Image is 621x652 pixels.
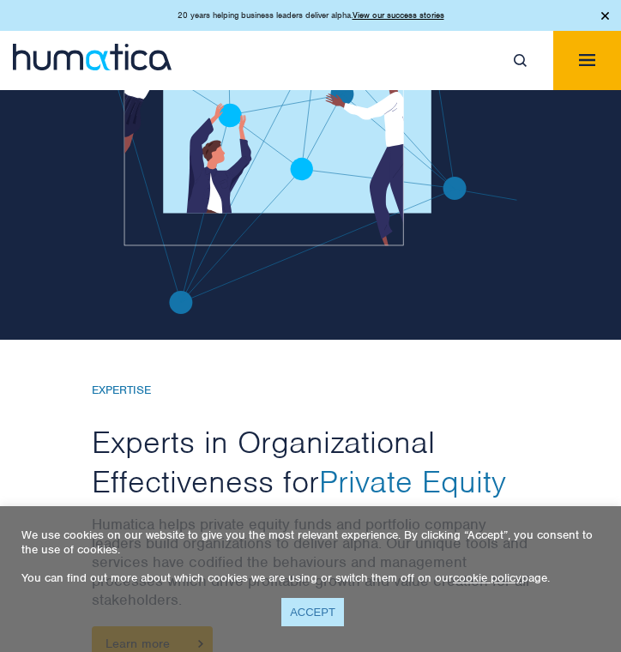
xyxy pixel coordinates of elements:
p: We use cookies on our website to give you the most relevant experience. By clicking “Accept”, you... [21,528,600,557]
button: Toggle navigation [553,31,621,90]
img: search_icon [514,54,527,67]
h6: EXPERTISE [92,383,529,398]
a: View our success stories [353,9,444,21]
img: menuicon [579,54,595,66]
a: cookie policy [453,570,522,585]
p: 20 years helping business leaders deliver alpha. [178,9,444,22]
p: You can find out more about which cookies we are using or switch them off on our page. [21,570,600,585]
h2: Experts in Organizational Effectiveness for [92,423,529,501]
a: ACCEPT [281,598,344,626]
span: Private Equity [319,462,506,501]
img: logo [13,44,172,70]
